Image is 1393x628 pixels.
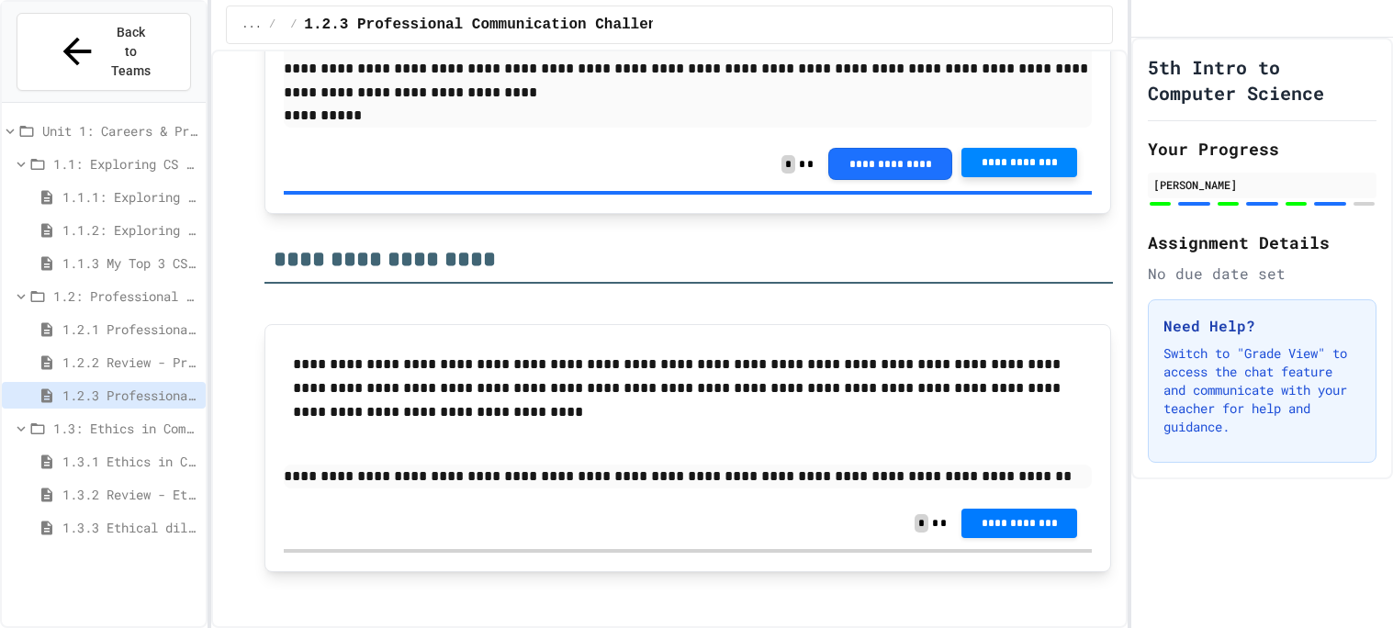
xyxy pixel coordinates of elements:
[53,154,198,174] span: 1.1: Exploring CS Careers
[290,17,297,32] span: /
[269,17,275,32] span: /
[1163,344,1361,436] p: Switch to "Grade View" to access the chat feature and communicate with your teacher for help and ...
[1148,230,1376,255] h2: Assignment Details
[62,320,198,339] span: 1.2.1 Professional Communication
[1148,54,1376,106] h1: 5th Intro to Computer Science
[53,286,198,306] span: 1.2: Professional Communication
[53,419,198,438] span: 1.3: Ethics in Computing
[62,187,198,207] span: 1.1.1: Exploring CS Careers
[242,17,262,32] span: ...
[62,253,198,273] span: 1.1.3 My Top 3 CS Careers!
[1148,136,1376,162] h2: Your Progress
[17,13,191,91] button: Back to Teams
[304,14,674,36] span: 1.2.3 Professional Communication Challenge
[1153,176,1371,193] div: [PERSON_NAME]
[62,518,198,537] span: 1.3.3 Ethical dilemma reflections
[42,121,198,140] span: Unit 1: Careers & Professionalism
[1148,263,1376,285] div: No due date set
[62,452,198,471] span: 1.3.1 Ethics in Computer Science
[62,353,198,372] span: 1.2.2 Review - Professional Communication
[62,485,198,504] span: 1.3.2 Review - Ethics in Computer Science
[1163,315,1361,337] h3: Need Help?
[62,220,198,240] span: 1.1.2: Exploring CS Careers - Review
[62,386,198,405] span: 1.2.3 Professional Communication Challenge
[109,23,152,81] span: Back to Teams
